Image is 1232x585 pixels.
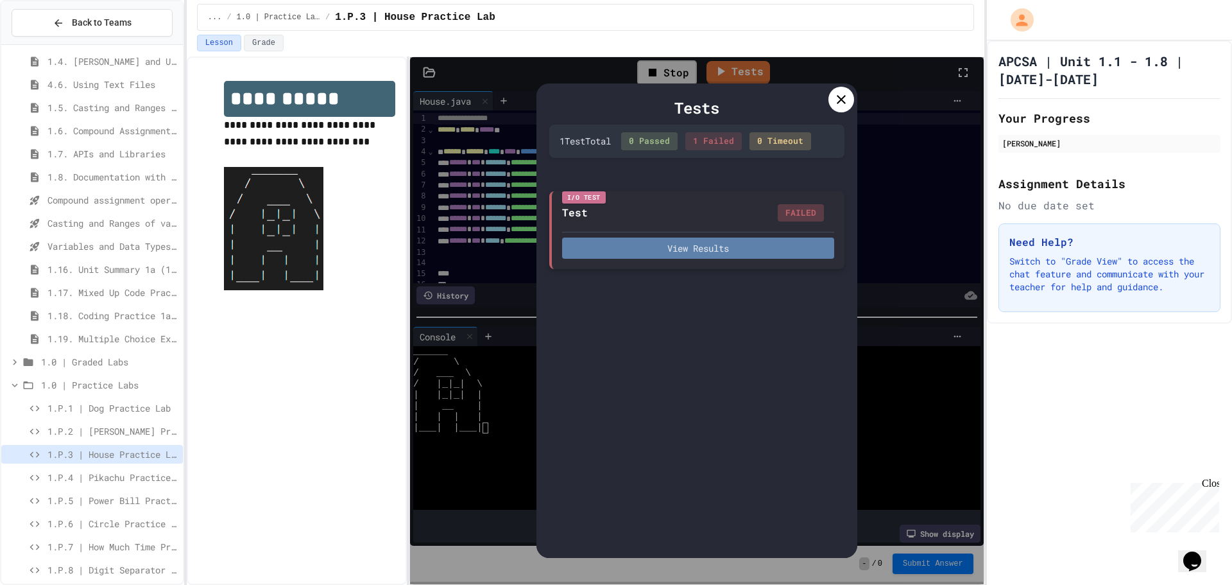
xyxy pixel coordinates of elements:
iframe: chat widget [1125,478,1219,532]
div: 0 Passed [621,132,678,150]
span: 1.P.5 | Power Bill Practice Lab [47,494,178,507]
span: 1.4. [PERSON_NAME] and User Input [47,55,178,68]
div: Chat with us now!Close [5,5,89,82]
span: 1.5. Casting and Ranges of Values [47,101,178,114]
span: Back to Teams [72,16,132,30]
span: 1.6. Compound Assignment Operators [47,124,178,137]
div: 0 Timeout [749,132,811,150]
span: 1.0 | Practice Labs [41,378,178,392]
span: 1.7. APIs and Libraries [47,147,178,161]
h3: Need Help? [1009,234,1210,250]
button: Back to Teams [12,9,173,37]
button: Grade [244,35,284,51]
span: 1.P.3 | House Practice Lab [335,10,495,25]
div: Tests [549,96,844,119]
h2: Your Progress [998,109,1220,127]
span: 1.P.8 | Digit Separator Practice Lab [47,563,178,577]
span: 1.18. Coding Practice 1a (1.1-1.6) [47,309,178,322]
span: Casting and Ranges of variables - Quiz [47,216,178,230]
p: Switch to "Grade View" to access the chat feature and communicate with your teacher for help and ... [1009,255,1210,293]
span: 4.6. Using Text Files [47,78,178,91]
div: My Account [997,5,1037,35]
div: Test [562,205,588,220]
span: 1.17. Mixed Up Code Practice 1.1-1.6 [47,286,178,299]
iframe: chat widget [1178,534,1219,572]
span: 1.19. Multiple Choice Exercises for Unit 1a (1.1-1.6) [47,332,178,345]
div: [PERSON_NAME] [1002,137,1217,149]
span: 1.P.7 | How Much Time Practice Lab [47,540,178,554]
span: 1.P.6 | Circle Practice Lab [47,517,178,530]
span: / [227,12,231,22]
span: 1.P.3 | House Practice Lab [47,448,178,461]
div: 1 Test Total [560,134,611,148]
h2: Assignment Details [998,175,1220,193]
span: 1.16. Unit Summary 1a (1.1-1.6) [47,263,178,276]
span: / [325,12,330,22]
div: FAILED [778,204,824,222]
button: Lesson [197,35,241,51]
div: I/O Test [562,191,606,204]
span: Variables and Data Types - Quiz [47,240,178,253]
span: ... [208,12,222,22]
div: 1 Failed [685,132,742,150]
span: 1.0 | Graded Labs [41,355,178,369]
span: 1.P.2 | [PERSON_NAME] Practice Lab [47,424,178,438]
button: View Results [562,238,834,259]
div: No due date set [998,198,1220,213]
span: 1.8. Documentation with Comments and Preconditions [47,170,178,184]
span: 1.0 | Practice Labs [237,12,320,22]
span: 1.P.4 | Pikachu Practice Lab [47,471,178,484]
h1: APCSA | Unit 1.1 - 1.8 | [DATE]-[DATE] [998,52,1220,88]
span: 1.P.1 | Dog Practice Lab [47,401,178,415]
span: Compound assignment operators - Quiz [47,193,178,207]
